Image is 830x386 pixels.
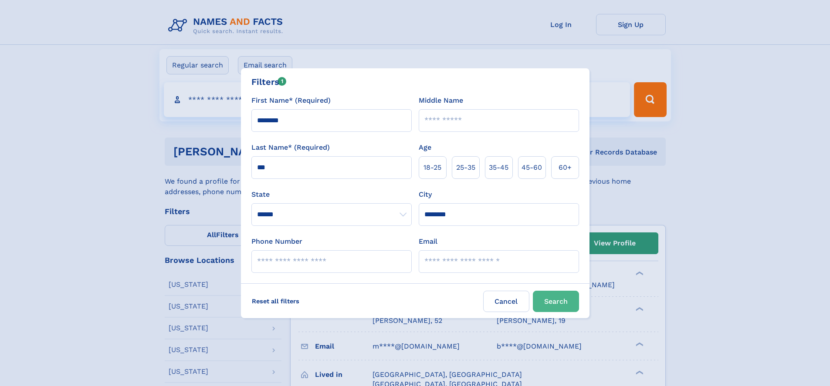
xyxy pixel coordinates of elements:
[533,291,579,312] button: Search
[489,162,508,173] span: 35‑45
[246,291,305,312] label: Reset all filters
[251,142,330,153] label: Last Name* (Required)
[251,75,287,88] div: Filters
[483,291,529,312] label: Cancel
[251,236,302,247] label: Phone Number
[559,162,572,173] span: 60+
[251,189,412,200] label: State
[419,236,437,247] label: Email
[423,162,441,173] span: 18‑25
[419,142,431,153] label: Age
[522,162,542,173] span: 45‑60
[419,95,463,106] label: Middle Name
[419,189,432,200] label: City
[456,162,475,173] span: 25‑35
[251,95,331,106] label: First Name* (Required)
